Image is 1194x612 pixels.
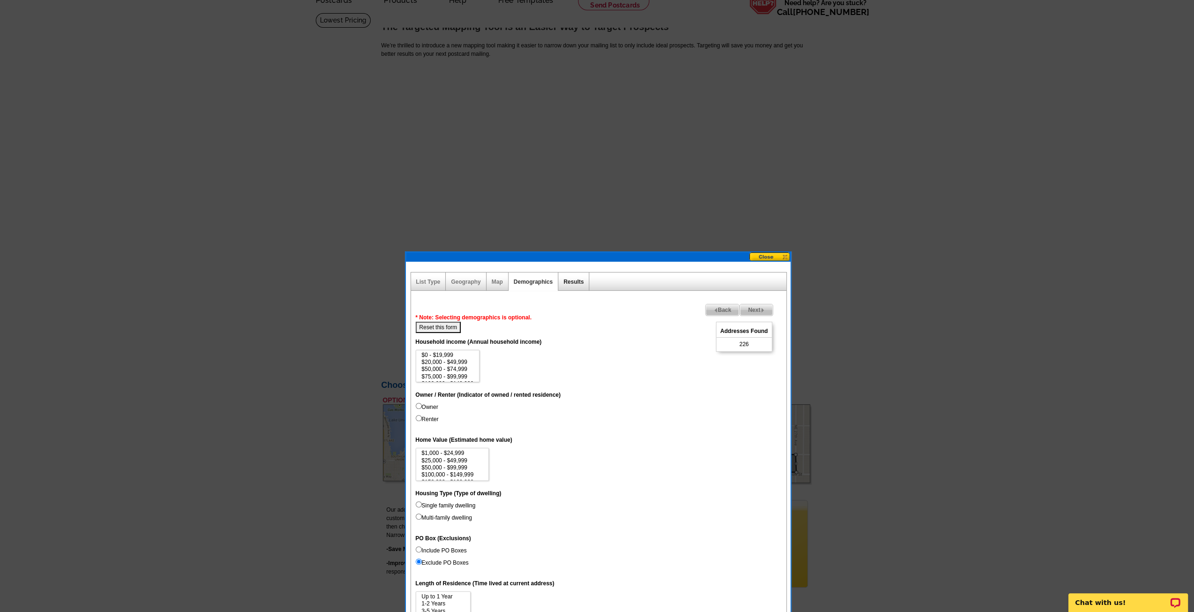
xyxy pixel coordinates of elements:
button: Reset this form [416,322,461,333]
input: Renter [416,415,422,421]
a: Geography [451,279,480,285]
label: Include PO Boxes [416,546,467,555]
input: Owner [416,403,422,409]
a: Results [563,279,584,285]
span: 226 [739,340,749,348]
label: Owner / Renter (Indicator of owned / rented residence) [416,391,561,399]
input: Exclude PO Boxes [416,559,422,565]
option: $1,000 - $24,999 [421,450,484,457]
label: Household income (Annual household income) [416,338,542,346]
option: $25,000 - $49,999 [421,457,484,464]
a: Next [739,304,773,316]
a: Demographics [514,279,553,285]
label: Housing Type (Type of dwelling) [416,489,502,498]
img: button-prev-arrow-gray.png [714,308,718,312]
input: Multi-family dwelling [416,514,422,520]
option: $75,000 - $99,999 [421,373,475,380]
label: Owner [416,403,438,411]
span: Back [706,304,739,316]
option: $50,000 - $99,999 [421,464,484,471]
span: Next [740,304,772,316]
input: Single family dwelling [416,501,422,507]
label: Multi-family dwelling [416,514,472,522]
option: $50,000 - $74,999 [421,366,475,373]
option: Up to 1 Year [421,593,465,600]
option: 1-2 Years [421,600,465,607]
span: * Note: Selecting demographics is optional. [416,314,532,321]
label: Exclude PO Boxes [416,559,469,567]
option: $100,000 - $149,999 [421,380,475,387]
label: Single family dwelling [416,501,476,510]
img: button-next-arrow-gray.png [761,308,765,312]
option: $20,000 - $49,999 [421,359,475,366]
option: $0 - $19,999 [421,352,475,359]
label: Renter [416,415,439,423]
input: Include PO Boxes [416,546,422,552]
option: $150,000 - $199,999 [421,479,484,486]
span: Addresses Found [716,325,771,338]
option: $100,000 - $149,999 [421,471,484,478]
label: Length of Residence (Time lived at current address) [416,579,555,588]
iframe: LiveChat chat widget [1062,582,1194,612]
label: Home Value (Estimated home value) [416,436,512,444]
a: List Type [416,279,441,285]
label: PO Box (Exclusions) [416,534,471,543]
a: Map [492,279,503,285]
a: Back [705,304,740,316]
